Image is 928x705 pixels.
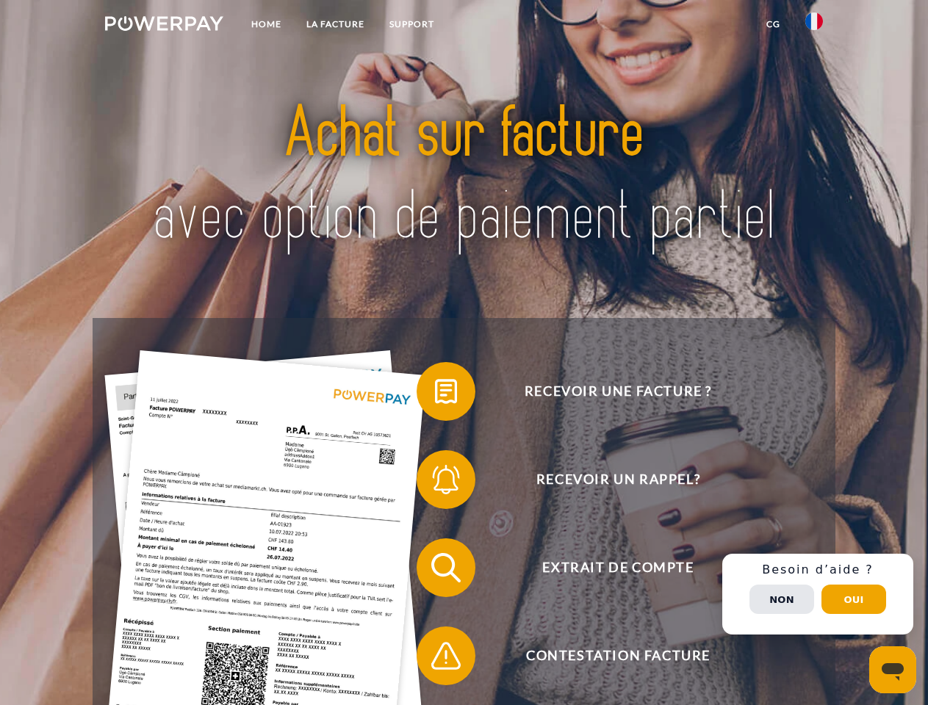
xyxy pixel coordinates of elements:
a: Home [239,11,294,37]
img: title-powerpay_fr.svg [140,70,788,281]
button: Oui [821,585,886,614]
img: qb_warning.svg [428,637,464,674]
a: CG [754,11,793,37]
h3: Besoin d’aide ? [731,563,904,577]
span: Recevoir une facture ? [438,362,798,421]
img: qb_search.svg [428,549,464,586]
button: Recevoir une facture ? [417,362,799,421]
span: Recevoir un rappel? [438,450,798,509]
iframe: Bouton de lancement de la fenêtre de messagerie [869,646,916,693]
a: LA FACTURE [294,11,377,37]
span: Extrait de compte [438,538,798,597]
button: Non [749,585,814,614]
button: Recevoir un rappel? [417,450,799,509]
img: fr [805,12,823,30]
img: qb_bill.svg [428,373,464,410]
img: logo-powerpay-white.svg [105,16,223,31]
img: qb_bell.svg [428,461,464,498]
div: Schnellhilfe [722,554,913,634]
button: Extrait de compte [417,538,799,597]
span: Contestation Facture [438,626,798,685]
button: Contestation Facture [417,626,799,685]
a: Support [377,11,447,37]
